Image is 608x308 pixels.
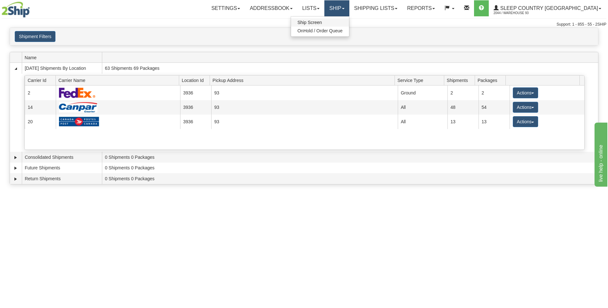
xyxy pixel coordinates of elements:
[291,18,349,27] a: Ship Screen
[59,117,99,127] img: Canada Post
[5,4,59,12] div: live help - online
[297,28,343,33] span: OnHold / Order Queue
[402,0,440,16] a: Reports
[12,65,19,72] a: Collapse
[447,100,479,115] td: 48
[206,0,245,16] a: Settings
[182,75,210,85] span: Location Id
[102,63,598,74] td: 63 Shipments 69 Packages
[22,63,102,74] td: [DATE] Shipments By Location
[324,0,349,16] a: Ship
[291,27,349,35] a: OnHold / Order Queue
[349,0,402,16] a: Shipping lists
[59,102,97,112] img: Canpar
[593,121,607,187] iframe: chat widget
[59,87,96,98] img: FedEx Express®
[494,10,542,16] span: 2044 / Warehouse 93
[398,115,447,129] td: All
[398,85,447,100] td: Ground
[25,53,102,62] span: Name
[297,0,324,16] a: Lists
[397,75,444,85] span: Service Type
[447,115,479,129] td: 13
[12,154,19,161] a: Expand
[180,85,211,100] td: 3936
[297,20,322,25] span: Ship Screen
[28,75,56,85] span: Carrier Id
[2,2,30,18] img: logo2044.jpg
[513,102,538,113] button: Actions
[479,115,510,129] td: 13
[212,75,395,85] span: Pickup Address
[12,176,19,182] a: Expand
[398,100,447,115] td: All
[180,115,211,129] td: 3936
[15,31,55,42] button: Shipment Filters
[479,100,510,115] td: 54
[12,165,19,171] a: Expand
[478,75,506,85] span: Packages
[102,173,598,184] td: 0 Shipments 0 Packages
[22,163,102,174] td: Future Shipments
[180,100,211,115] td: 3936
[447,75,475,85] span: Shipments
[211,85,398,100] td: 93
[25,115,56,129] td: 20
[102,163,598,174] td: 0 Shipments 0 Packages
[479,85,510,100] td: 2
[25,85,56,100] td: 2
[245,0,297,16] a: Addressbook
[58,75,179,85] span: Carrier Name
[513,87,538,98] button: Actions
[211,115,398,129] td: 93
[2,22,606,27] div: Support: 1 - 855 - 55 - 2SHIP
[22,152,102,163] td: Consolidated Shipments
[102,152,598,163] td: 0 Shipments 0 Packages
[447,85,479,100] td: 2
[489,0,606,16] a: Sleep Country [GEOGRAPHIC_DATA] 2044 / Warehouse 93
[25,100,56,115] td: 14
[499,5,598,11] span: Sleep Country [GEOGRAPHIC_DATA]
[22,173,102,184] td: Return Shipments
[211,100,398,115] td: 93
[513,116,538,127] button: Actions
